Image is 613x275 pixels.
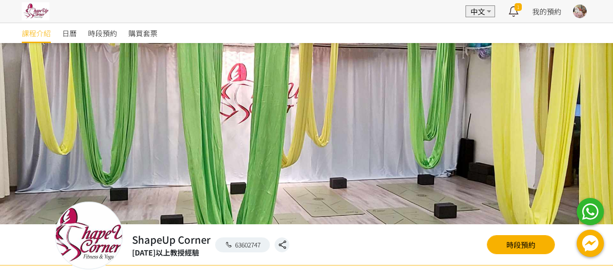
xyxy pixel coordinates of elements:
img: pwrjsa6bwyY3YIpa3AKFwK20yMmKifvYlaMXwTp1.jpg [22,2,49,20]
div: [DATE]以上教授經驗 [132,247,211,258]
span: 日曆 [62,28,77,39]
a: 時段預約 [88,23,117,43]
span: 時段預約 [88,28,117,39]
span: 1 [515,3,522,11]
a: 我的預約 [532,6,561,17]
span: 課程介紹 [22,28,51,39]
span: 購買套票 [128,28,157,39]
a: 63602747 [215,237,270,252]
h2: ShapeUp Corner [132,232,211,247]
a: 時段預約 [487,235,555,254]
a: 課程介紹 [22,23,51,43]
a: 購買套票 [128,23,157,43]
a: 日曆 [62,23,77,43]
